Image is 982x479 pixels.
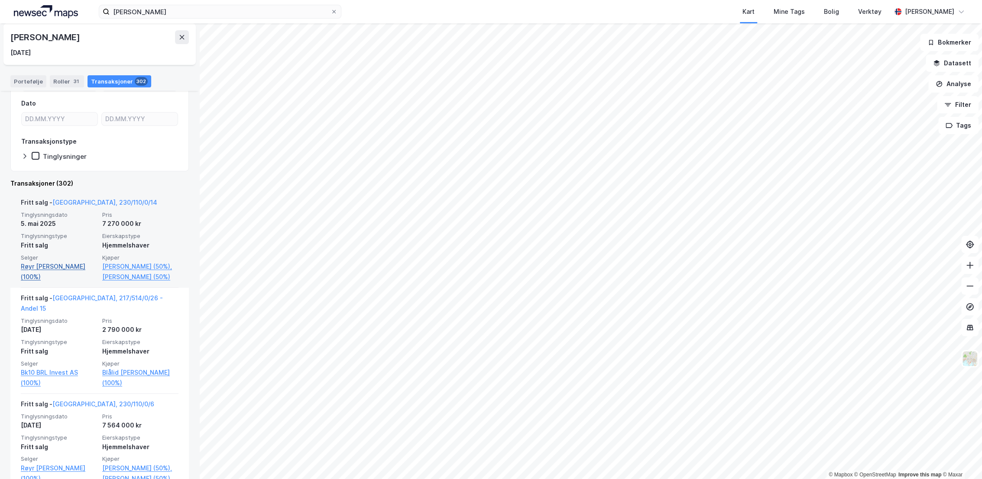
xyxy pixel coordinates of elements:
[928,75,979,93] button: Analyse
[21,346,97,357] div: Fritt salg
[102,254,178,261] span: Kjøper
[858,6,882,17] div: Verktøy
[21,211,97,219] span: Tinglysningsdato
[52,400,154,408] a: [GEOGRAPHIC_DATA], 230/110/0/6
[962,350,978,367] img: Z
[21,219,97,229] div: 5. mai 2025
[905,6,954,17] div: [PERSON_NAME]
[102,463,178,473] a: [PERSON_NAME] (50%),
[88,75,151,87] div: Transaksjoner
[21,317,97,325] span: Tinglysningsdato
[21,442,97,452] div: Fritt salg
[939,437,982,479] iframe: Chat Widget
[10,178,189,189] div: Transaksjoner (302)
[21,434,97,441] span: Tinglysningstype
[21,325,97,335] div: [DATE]
[21,240,97,251] div: Fritt salg
[21,197,157,211] div: Fritt salg -
[21,136,77,147] div: Transaksjonstype
[21,360,97,367] span: Selger
[102,367,178,388] a: Blålid [PERSON_NAME] (100%)
[102,360,178,367] span: Kjøper
[21,338,97,346] span: Tinglysningstype
[102,261,178,272] a: [PERSON_NAME] (50%),
[774,6,805,17] div: Mine Tags
[898,472,941,478] a: Improve this map
[102,455,178,463] span: Kjøper
[937,96,979,113] button: Filter
[102,272,178,282] a: [PERSON_NAME] (50%)
[10,48,31,58] div: [DATE]
[21,367,97,388] a: Bk10 BRL Invest AS (100%)
[824,6,839,17] div: Bolig
[21,293,178,317] div: Fritt salg -
[920,34,979,51] button: Bokmerker
[926,55,979,72] button: Datasett
[21,261,97,282] a: Røyr [PERSON_NAME] (100%)
[43,152,87,161] div: Tinglysninger
[21,420,97,431] div: [DATE]
[10,75,46,87] div: Portefølje
[102,442,178,452] div: Hjemmelshaver
[102,113,178,125] input: DD.MM.YYYY
[21,455,97,463] span: Selger
[102,434,178,441] span: Eierskapstype
[21,294,163,312] a: [GEOGRAPHIC_DATA], 217/514/0/26 - Andel 15
[72,77,81,86] div: 31
[102,338,178,346] span: Eierskapstype
[21,98,36,109] div: Dato
[50,75,84,87] div: Roller
[938,117,979,134] button: Tags
[21,413,97,420] span: Tinglysningsdato
[10,30,81,44] div: [PERSON_NAME]
[102,219,178,229] div: 7 270 000 kr
[135,77,148,86] div: 302
[102,420,178,431] div: 7 564 000 kr
[21,232,97,240] span: Tinglysningstype
[829,472,852,478] a: Mapbox
[102,317,178,325] span: Pris
[102,240,178,251] div: Hjemmelshaver
[939,437,982,479] div: Kontrollprogram for chat
[110,5,331,18] input: Søk på adresse, matrikkel, gårdeiere, leietakere eller personer
[102,413,178,420] span: Pris
[102,211,178,219] span: Pris
[21,254,97,261] span: Selger
[14,5,78,18] img: logo.a4113a55bc3d86da70a041830d287a7e.svg
[21,399,154,413] div: Fritt salg -
[854,472,896,478] a: OpenStreetMap
[102,346,178,357] div: Hjemmelshaver
[102,325,178,335] div: 2 790 000 kr
[52,199,157,206] a: [GEOGRAPHIC_DATA], 230/110/0/14
[742,6,755,17] div: Kart
[102,232,178,240] span: Eierskapstype
[22,113,97,125] input: DD.MM.YYYY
